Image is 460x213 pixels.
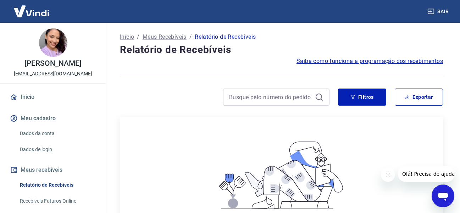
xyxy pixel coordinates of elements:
[143,33,187,41] a: Meus Recebíveis
[9,111,98,126] button: Meu cadastro
[14,70,92,78] p: [EMAIL_ADDRESS][DOMAIN_NAME]
[17,126,98,141] a: Dados da conta
[426,5,451,18] button: Sair
[39,28,67,57] img: 0afc51d5-d408-46d3-8ac7-be7d34a55af0.jpeg
[120,33,134,41] a: Início
[24,60,81,67] p: [PERSON_NAME]
[398,166,454,182] iframe: Mensagem da empresa
[229,92,312,102] input: Busque pelo número do pedido
[395,89,443,106] button: Exportar
[4,5,60,11] span: Olá! Precisa de ajuda?
[296,57,443,65] a: Saiba como funciona a programação dos recebimentos
[432,185,454,207] iframe: Botão para abrir a janela de mensagens
[189,33,192,41] p: /
[338,89,386,106] button: Filtros
[9,162,98,178] button: Meus recebíveis
[120,43,443,57] h4: Relatório de Recebíveis
[17,194,98,208] a: Recebíveis Futuros Online
[137,33,139,41] p: /
[17,142,98,157] a: Dados de login
[17,178,98,192] a: Relatório de Recebíveis
[195,33,256,41] p: Relatório de Recebíveis
[9,0,55,22] img: Vindi
[381,167,395,182] iframe: Fechar mensagem
[9,89,98,105] a: Início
